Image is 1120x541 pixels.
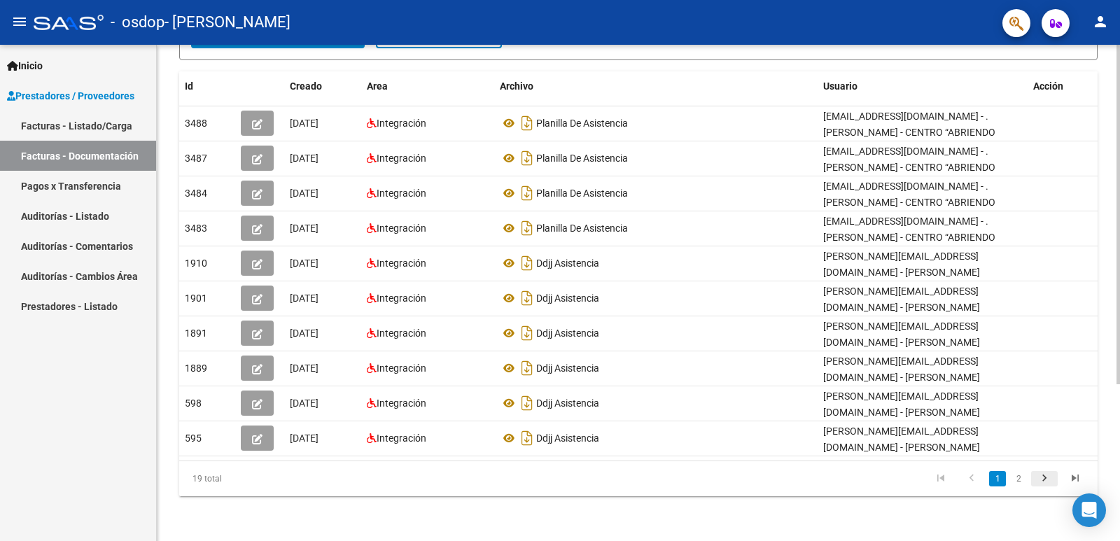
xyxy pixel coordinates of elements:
[536,433,599,444] span: Ddjj Asistencia
[377,188,426,199] span: Integración
[927,471,954,486] a: go to first page
[818,71,1028,101] datatable-header-cell: Usuario
[185,328,207,339] span: 1891
[1033,80,1063,92] span: Acción
[823,80,857,92] span: Usuario
[823,216,995,259] span: [EMAIL_ADDRESS][DOMAIN_NAME] - . [PERSON_NAME] - CENTRO “ABRIENDO CAMINOS”
[1092,13,1109,30] mat-icon: person
[290,80,322,92] span: Creado
[377,433,426,444] span: Integración
[500,80,533,92] span: Archivo
[536,398,599,409] span: Ddjj Asistencia
[290,258,318,269] span: [DATE]
[377,118,426,129] span: Integración
[377,153,426,164] span: Integración
[518,182,536,204] i: Descargar documento
[536,258,599,269] span: Ddjj Asistencia
[823,356,980,383] span: [PERSON_NAME][EMAIL_ADDRESS][DOMAIN_NAME] - [PERSON_NAME]
[361,71,494,101] datatable-header-cell: Area
[536,363,599,374] span: Ddjj Asistencia
[290,293,318,304] span: [DATE]
[377,223,426,234] span: Integración
[518,112,536,134] i: Descargar documento
[958,471,985,486] a: go to previous page
[536,188,628,199] span: Planilla De Asistencia
[179,71,235,101] datatable-header-cell: Id
[823,286,980,313] span: [PERSON_NAME][EMAIL_ADDRESS][DOMAIN_NAME] - [PERSON_NAME]
[823,426,980,453] span: [PERSON_NAME][EMAIL_ADDRESS][DOMAIN_NAME] - [PERSON_NAME]
[7,58,43,73] span: Inicio
[185,118,207,129] span: 3488
[290,153,318,164] span: [DATE]
[1008,467,1029,491] li: page 2
[290,223,318,234] span: [DATE]
[185,223,207,234] span: 3483
[536,153,628,164] span: Planilla De Asistencia
[823,111,995,154] span: [EMAIL_ADDRESS][DOMAIN_NAME] - . [PERSON_NAME] - CENTRO “ABRIENDO CAMINOS”
[536,293,599,304] span: Ddjj Asistencia
[518,217,536,239] i: Descargar documento
[367,80,388,92] span: Area
[290,363,318,374] span: [DATE]
[164,7,290,38] span: - [PERSON_NAME]
[536,118,628,129] span: Planilla De Asistencia
[1072,493,1106,527] div: Open Intercom Messenger
[1031,471,1058,486] a: go to next page
[536,328,599,339] span: Ddjj Asistencia
[185,188,207,199] span: 3484
[987,467,1008,491] li: page 1
[1062,471,1088,486] a: go to last page
[377,258,426,269] span: Integración
[290,433,318,444] span: [DATE]
[518,427,536,449] i: Descargar documento
[185,258,207,269] span: 1910
[185,398,202,409] span: 598
[111,7,164,38] span: - osdop
[179,461,360,496] div: 19 total
[185,80,193,92] span: Id
[1010,471,1027,486] a: 2
[290,328,318,339] span: [DATE]
[185,433,202,444] span: 595
[377,363,426,374] span: Integración
[536,223,628,234] span: Planilla De Asistencia
[518,147,536,169] i: Descargar documento
[518,287,536,309] i: Descargar documento
[7,88,134,104] span: Prestadores / Proveedores
[989,471,1006,486] a: 1
[377,398,426,409] span: Integración
[1028,71,1098,101] datatable-header-cell: Acción
[185,293,207,304] span: 1901
[377,293,426,304] span: Integración
[377,328,426,339] span: Integración
[494,71,818,101] datatable-header-cell: Archivo
[823,251,980,278] span: [PERSON_NAME][EMAIL_ADDRESS][DOMAIN_NAME] - [PERSON_NAME]
[518,392,536,414] i: Descargar documento
[518,252,536,274] i: Descargar documento
[823,391,980,418] span: [PERSON_NAME][EMAIL_ADDRESS][DOMAIN_NAME] - [PERSON_NAME]
[823,146,995,189] span: [EMAIL_ADDRESS][DOMAIN_NAME] - . [PERSON_NAME] - CENTRO “ABRIENDO CAMINOS”
[290,188,318,199] span: [DATE]
[290,118,318,129] span: [DATE]
[518,357,536,379] i: Descargar documento
[290,398,318,409] span: [DATE]
[185,153,207,164] span: 3487
[284,71,361,101] datatable-header-cell: Creado
[823,181,995,224] span: [EMAIL_ADDRESS][DOMAIN_NAME] - . [PERSON_NAME] - CENTRO “ABRIENDO CAMINOS”
[518,322,536,344] i: Descargar documento
[11,13,28,30] mat-icon: menu
[185,363,207,374] span: 1889
[823,321,980,348] span: [PERSON_NAME][EMAIL_ADDRESS][DOMAIN_NAME] - [PERSON_NAME]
